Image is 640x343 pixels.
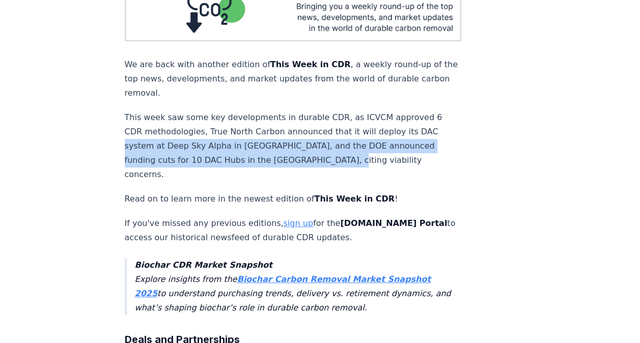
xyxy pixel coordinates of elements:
strong: Biochar CDR Market Snapshot [135,260,272,270]
strong: This Week in CDR [270,60,351,69]
p: We are back with another edition of , a weekly round-up of the top news, developments, and market... [125,58,462,100]
em: Explore insights from the to understand purchasing trends, delivery vs. retirement dynamics, and ... [135,260,451,312]
strong: [DOMAIN_NAME] Portal [340,218,447,228]
p: If you've missed any previous editions, for the to access our historical newsfeed of durable CDR ... [125,216,462,245]
strong: This Week in CDR [314,194,395,204]
a: Biochar Carbon Removal Market Snapshot 2025 [135,274,431,298]
p: Read on to learn more in the newest edition of ! [125,192,462,206]
a: sign up [283,218,313,228]
p: This week saw some key developments in durable CDR, as ICVCM approved 6 CDR methodologies, True N... [125,110,462,182]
